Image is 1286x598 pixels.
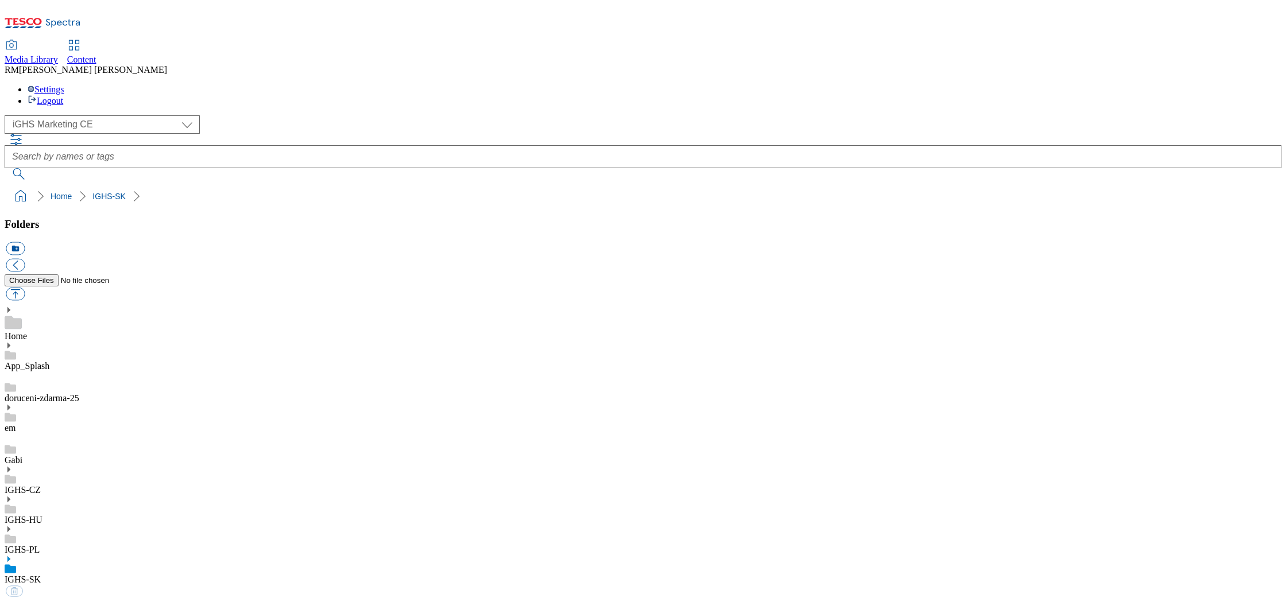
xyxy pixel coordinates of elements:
[5,545,40,554] a: IGHS-PL
[51,192,72,201] a: Home
[67,41,96,65] a: Content
[28,84,64,94] a: Settings
[11,187,30,205] a: home
[5,361,49,371] a: App_Splash
[5,145,1281,168] input: Search by names or tags
[5,55,58,64] span: Media Library
[5,423,16,433] a: em
[92,192,126,201] a: IGHS-SK
[5,393,79,403] a: doruceni-zdarma-25
[5,41,58,65] a: Media Library
[5,574,41,584] a: IGHS-SK
[5,455,22,465] a: Gabi
[5,515,42,525] a: IGHS-HU
[5,485,41,495] a: IGHS-CZ
[19,65,167,75] span: [PERSON_NAME] [PERSON_NAME]
[5,65,19,75] span: RM
[67,55,96,64] span: Content
[5,218,1281,231] h3: Folders
[5,185,1281,207] nav: breadcrumb
[5,331,27,341] a: Home
[28,96,63,106] a: Logout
